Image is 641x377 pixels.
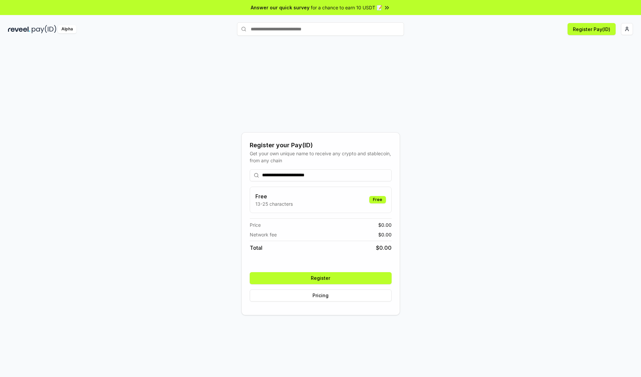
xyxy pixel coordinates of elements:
[376,244,392,252] span: $ 0.00
[250,150,392,164] div: Get your own unique name to receive any crypto and stablecoin, from any chain
[250,272,392,284] button: Register
[250,141,392,150] div: Register your Pay(ID)
[255,192,293,200] h3: Free
[58,25,76,33] div: Alpha
[378,231,392,238] span: $ 0.00
[311,4,382,11] span: for a chance to earn 10 USDT 📝
[568,23,616,35] button: Register Pay(ID)
[8,25,30,33] img: reveel_dark
[378,221,392,228] span: $ 0.00
[255,200,293,207] p: 13-25 characters
[32,25,56,33] img: pay_id
[250,221,261,228] span: Price
[250,231,277,238] span: Network fee
[251,4,309,11] span: Answer our quick survey
[369,196,386,203] div: Free
[250,244,262,252] span: Total
[250,290,392,302] button: Pricing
